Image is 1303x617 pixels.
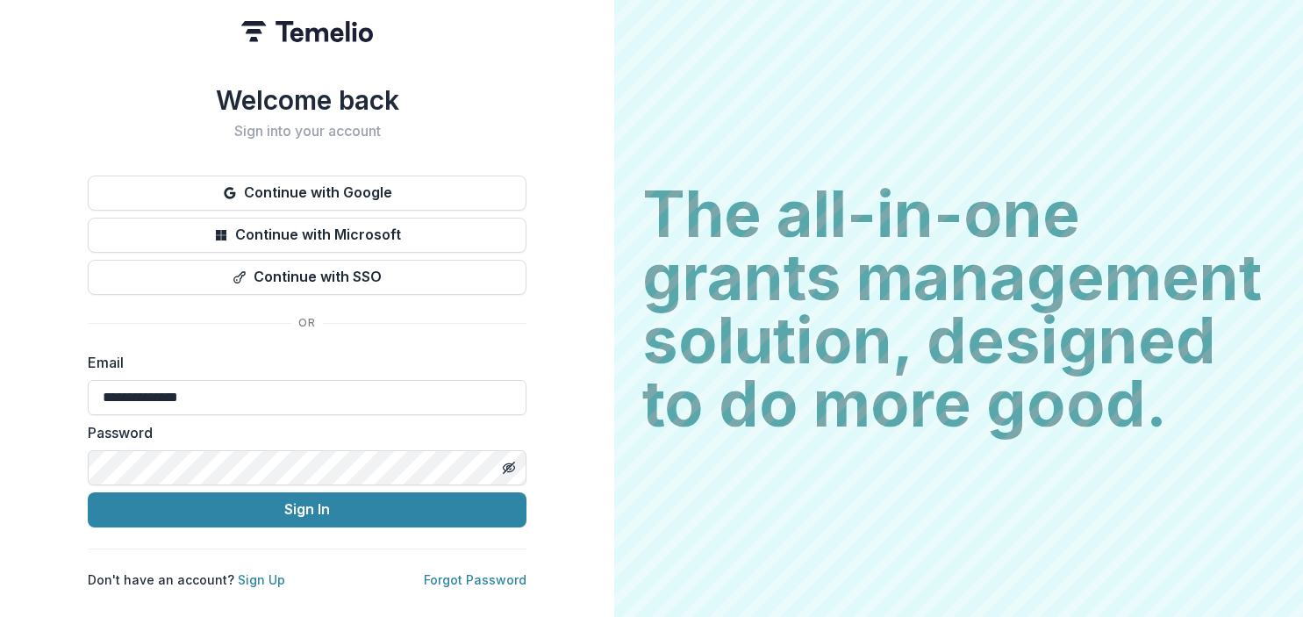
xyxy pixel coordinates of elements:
button: Sign In [88,492,526,527]
p: Don't have an account? [88,570,285,589]
a: Forgot Password [424,572,526,587]
a: Sign Up [238,572,285,587]
button: Continue with SSO [88,260,526,295]
button: Continue with Microsoft [88,218,526,253]
button: Continue with Google [88,176,526,211]
h1: Welcome back [88,84,526,116]
label: Email [88,352,516,373]
button: Toggle password visibility [495,454,523,482]
img: Temelio [241,21,373,42]
h2: Sign into your account [88,123,526,140]
label: Password [88,422,516,443]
